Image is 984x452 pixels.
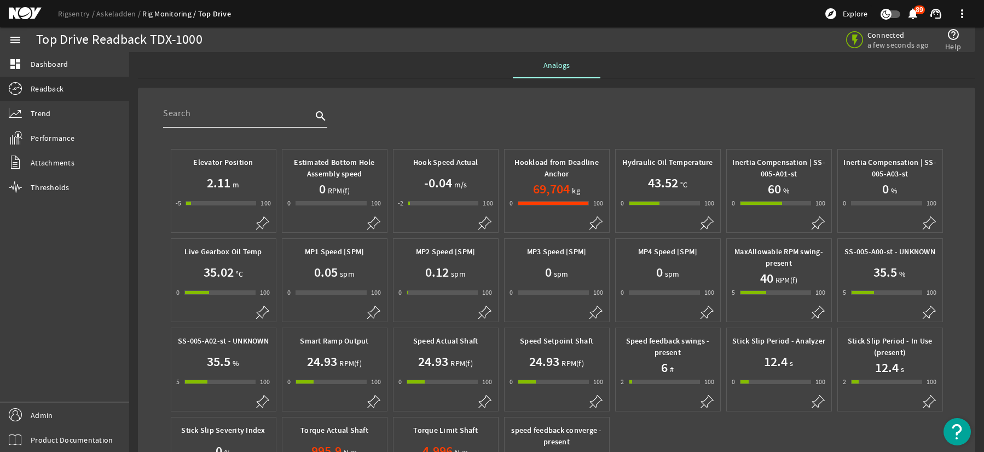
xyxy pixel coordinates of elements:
b: Inertia Compensation | SS-005-A03-st [843,157,936,179]
b: Elevator Position [193,157,253,168]
div: 100 [815,198,826,209]
b: Estimated Bottom Hole Assembly speed [294,157,374,179]
div: 0 [510,287,513,298]
span: Performance [31,133,74,144]
span: Help [945,41,961,52]
span: Product Documentation [31,434,113,445]
div: 100 [927,287,937,298]
div: 0 [287,376,291,387]
div: 0 [287,198,291,209]
span: RPM(f) [448,358,473,369]
a: Rig Monitoring [142,9,198,19]
div: 100 [704,376,715,387]
div: 100 [260,287,270,298]
span: % [781,185,790,196]
div: 100 [593,287,604,298]
span: Attachments [31,157,74,168]
h1: 69,704 [533,180,570,198]
div: 0 [621,198,624,209]
b: Stick Slip Severity Index [181,425,265,436]
div: 0 [510,198,513,209]
mat-icon: help_outline [947,28,960,41]
h1: 0 [882,180,889,198]
span: Dashboard [31,59,68,70]
h1: 40 [760,270,773,287]
button: 89 [907,8,918,20]
span: RPM(f) [326,185,350,196]
div: 0 [843,198,846,209]
b: Hook Speed Actual [413,157,478,168]
h1: 0.05 [314,264,338,281]
span: a few seconds ago [867,40,929,50]
h1: 6 [661,359,668,376]
h1: 60 [768,180,781,198]
h1: 0 [319,180,326,198]
div: 100 [482,376,493,387]
a: Top Drive [198,9,231,19]
i: search [314,110,327,123]
div: 2 [843,376,846,387]
div: -2 [398,198,404,209]
div: 100 [927,198,937,209]
b: speed feedback converge - present [511,425,601,447]
mat-icon: explore [824,7,837,20]
b: SS-005-A02-st - UNKNOWN [178,336,269,346]
div: 5 [732,287,735,298]
b: Torque Limit Shaft [413,425,478,436]
h1: 35.5 [207,353,230,370]
span: RPM(f) [337,358,362,369]
button: more_vert [949,1,975,27]
div: 100 [261,198,271,209]
b: Stick Slip Period - Analyzer [732,336,825,346]
div: 0 [732,198,735,209]
div: Top Drive Readback TDX-1000 [36,35,202,45]
b: MP4 Speed [SPM] [638,247,698,257]
mat-icon: dashboard [9,58,22,71]
h1: 24.93 [418,353,448,370]
div: 0 [398,287,402,298]
h1: 2.11 [207,174,230,192]
h1: 24.93 [529,353,559,370]
div: 0 [621,287,624,298]
h1: 35.02 [204,264,234,281]
span: % [230,358,239,369]
div: 100 [704,287,715,298]
span: m/s [452,179,467,190]
b: Hookload from Deadline Anchor [514,157,599,179]
mat-icon: menu [9,33,22,47]
span: Trend [31,108,50,119]
b: Speed Actual Shaft [413,336,478,346]
span: °C [678,179,688,190]
mat-icon: support_agent [929,7,942,20]
span: spm [552,268,569,279]
h1: 12.4 [764,353,788,370]
div: -5 [176,198,182,209]
b: Torque Actual Shaft [300,425,368,436]
span: # [668,364,674,375]
span: spm [449,268,466,279]
span: s [899,364,904,375]
span: Thresholds [31,182,70,193]
b: Live Gearbox Oil Temp [184,247,262,257]
input: Search [163,107,312,120]
span: RPM(f) [559,358,584,369]
b: MP2 Speed [SPM] [416,247,476,257]
b: SS-005-A00-st - UNKNOWN [844,247,935,257]
span: Admin [31,410,53,421]
b: Smart Ramp Output [300,336,368,346]
button: Open Resource Center [944,418,971,445]
h1: -0.04 [424,174,452,192]
b: Speed Setpoint Shaft [520,336,593,346]
h1: 0.12 [425,264,449,281]
b: Speed feedback swings - present [626,336,710,358]
div: 0 [732,376,735,387]
div: 100 [371,287,381,298]
b: Stick Slip Period - In Use (present) [848,336,933,358]
span: spm [338,268,355,279]
span: m [230,179,239,190]
mat-icon: notifications [906,7,919,20]
div: 100 [260,376,270,387]
a: Askeladden [96,9,142,19]
div: 2 [621,376,624,387]
b: MaxAllowable RPM swing- present [734,247,823,268]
